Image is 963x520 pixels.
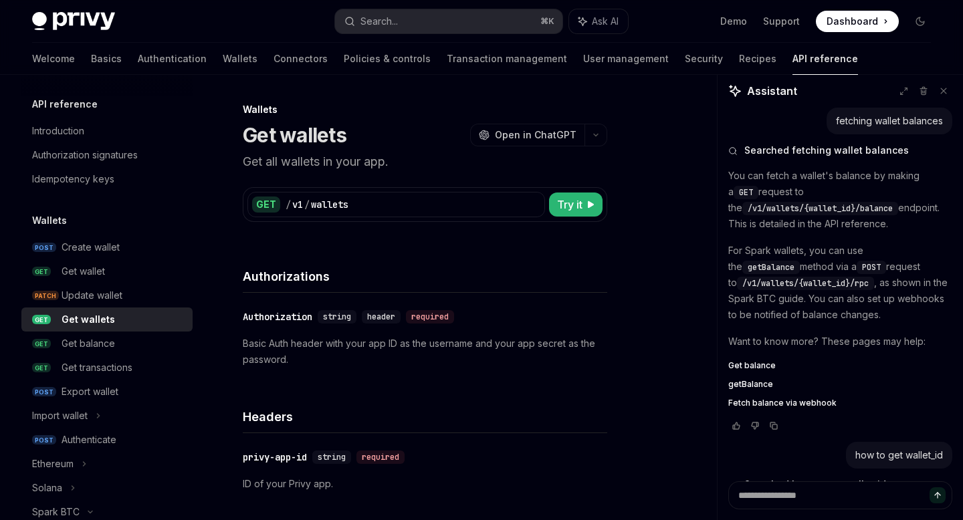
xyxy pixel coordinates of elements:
span: getBalance [748,262,794,273]
p: Basic Auth header with your app ID as the username and your app secret as the password. [243,336,607,368]
span: /v1/wallets/{wallet_id}/rpc [742,278,869,289]
span: Ask AI [592,15,619,28]
div: how to get wallet_id [855,448,943,462]
a: Dashboard [816,11,899,32]
div: Authenticate [62,432,116,448]
div: Wallets [243,103,607,116]
div: / [286,198,291,211]
div: Import wallet [32,408,88,424]
span: Searched fetching wallet balances [744,144,909,157]
h5: Wallets [32,213,67,229]
div: privy-app-id [243,450,307,464]
div: fetching wallet balances [836,114,943,128]
span: GET [32,339,51,349]
div: Introduction [32,123,84,139]
span: string [323,311,351,322]
a: Wallets [223,43,257,75]
span: GET [32,315,51,325]
a: Fetch balance via webhook [728,398,952,408]
h4: Headers [243,408,607,426]
a: Policies & controls [344,43,431,75]
a: Transaction management [447,43,567,75]
span: getBalance [728,379,773,390]
button: Searched fetching wallet balances [728,144,952,157]
span: /v1/wallets/{wallet_id}/balance [748,203,893,214]
a: GETGet wallets [21,307,193,332]
span: Searched how to get wallet_id [744,478,886,491]
div: Authorization signatures [32,147,138,163]
div: Export wallet [62,384,118,400]
div: Create wallet [62,239,120,255]
a: Idempotency keys [21,167,193,191]
a: API reference [792,43,858,75]
a: Authentication [138,43,207,75]
div: Spark BTC [32,504,80,520]
a: POSTAuthenticate [21,428,193,452]
a: POSTCreate wallet [21,235,193,259]
button: Try it [549,192,603,217]
span: GET [32,363,51,373]
a: GETGet balance [21,332,193,356]
h1: Get wallets [243,123,346,147]
div: Get balance [62,336,115,352]
span: PATCH [32,291,59,301]
a: PATCHUpdate wallet [21,283,193,307]
div: Solana [32,480,62,496]
p: Want to know more? These pages may help: [728,334,952,350]
h5: API reference [32,96,98,112]
button: Ask AI [569,9,628,33]
div: GET [252,197,280,213]
a: Security [685,43,723,75]
div: required [356,450,405,464]
span: GET [739,187,753,198]
p: For Spark wallets, you can use the method via a request to , as shown in the Spark BTC guide. You... [728,243,952,323]
div: Get transactions [62,360,132,376]
a: Support [763,15,800,28]
h4: Authorizations [243,267,607,285]
span: Get balance [728,360,776,371]
button: Open in ChatGPT [470,124,584,146]
div: Search... [360,13,398,29]
div: Idempotency keys [32,171,114,187]
a: Demo [720,15,747,28]
div: / [304,198,310,211]
span: GET [32,267,51,277]
p: Get all wallets in your app. [243,152,607,171]
span: Try it [557,197,582,213]
div: wallets [311,198,348,211]
div: v1 [292,198,303,211]
div: Authorization [243,310,312,323]
a: Introduction [21,119,193,143]
span: Assistant [747,83,797,99]
span: Open in ChatGPT [495,128,576,142]
a: GETGet wallet [21,259,193,283]
button: Searched how to get wallet_id [728,478,952,491]
img: dark logo [32,12,115,31]
span: POST [32,387,56,397]
a: User management [583,43,669,75]
button: Toggle dark mode [909,11,931,32]
span: Fetch balance via webhook [728,398,837,408]
div: Ethereum [32,456,74,472]
div: Get wallets [62,311,115,328]
a: Connectors [274,43,328,75]
a: Get balance [728,360,952,371]
a: Welcome [32,43,75,75]
span: POST [32,243,56,253]
span: POST [862,262,881,273]
div: Get wallet [62,263,105,279]
a: GETGet transactions [21,356,193,380]
span: header [367,311,395,322]
div: required [406,310,454,323]
button: Send message [930,487,946,503]
div: Update wallet [62,287,122,303]
a: POSTExport wallet [21,380,193,404]
span: ⌘ K [540,16,554,27]
p: You can fetch a wallet's balance by making a request to the endpoint. This is detailed in the API... [728,168,952,232]
a: Recipes [739,43,776,75]
span: POST [32,435,56,445]
a: Basics [91,43,122,75]
a: getBalance [728,379,952,390]
a: Authorization signatures [21,143,193,167]
span: Dashboard [827,15,878,28]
